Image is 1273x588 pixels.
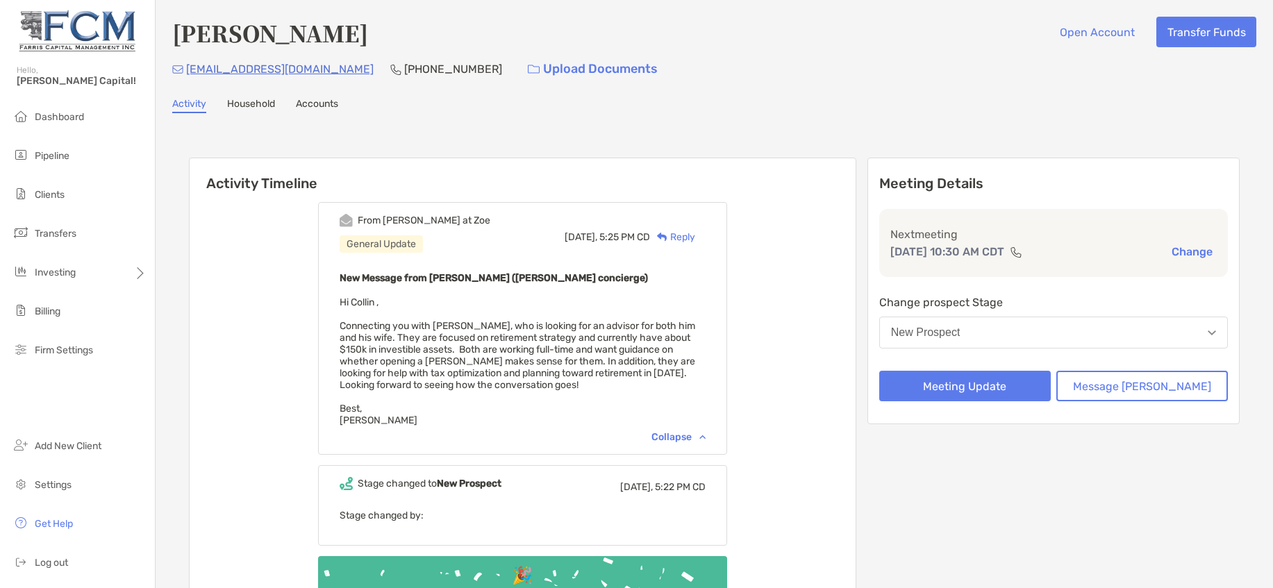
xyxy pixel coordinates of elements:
span: Transfers [35,228,76,240]
img: Email Icon [172,65,183,74]
img: settings icon [13,476,29,492]
div: From [PERSON_NAME] at Zoe [358,215,490,226]
span: Log out [35,557,68,569]
a: Activity [172,98,206,113]
span: Dashboard [35,111,84,123]
img: logout icon [13,553,29,570]
p: Meeting Details [879,175,1228,192]
span: Firm Settings [35,344,93,356]
span: Get Help [35,518,73,530]
img: add_new_client icon [13,437,29,453]
div: Reply [650,230,695,244]
span: Pipeline [35,150,69,162]
img: Reply icon [657,233,667,242]
img: clients icon [13,185,29,202]
div: 🎉 [506,566,538,586]
img: Chevron icon [699,435,706,439]
p: [EMAIL_ADDRESS][DOMAIN_NAME] [186,60,374,78]
p: [PHONE_NUMBER] [404,60,502,78]
span: Billing [35,305,60,317]
span: Add New Client [35,440,101,452]
button: Change [1167,244,1217,259]
img: communication type [1010,246,1022,258]
h4: [PERSON_NAME] [172,17,368,49]
b: New Prospect [437,478,501,489]
span: 5:22 PM CD [655,481,706,493]
img: Zoe Logo [17,6,138,56]
img: Event icon [340,214,353,227]
img: firm-settings icon [13,341,29,358]
button: New Prospect [879,317,1228,348]
img: get-help icon [13,514,29,531]
button: Open Account [1049,17,1145,47]
img: billing icon [13,302,29,319]
p: [DATE] 10:30 AM CDT [890,243,1004,260]
span: [PERSON_NAME] Capital! [17,75,147,87]
button: Message [PERSON_NAME] [1056,371,1228,401]
img: pipeline icon [13,146,29,163]
button: Meeting Update [879,371,1051,401]
span: Hi Collin , Connecting you with [PERSON_NAME], who is looking for an advisor for both him and his... [340,296,695,426]
img: Open dropdown arrow [1208,330,1216,335]
span: Investing [35,267,76,278]
img: button icon [528,65,540,74]
img: Event icon [340,477,353,490]
div: General Update [340,235,423,253]
h6: Activity Timeline [190,158,856,192]
img: transfers icon [13,224,29,241]
div: Collapse [651,431,706,443]
div: Stage changed to [358,478,501,489]
span: [DATE], [565,231,597,243]
span: [DATE], [620,481,653,493]
button: Transfer Funds [1156,17,1256,47]
p: Stage changed by: [340,507,706,524]
img: dashboard icon [13,108,29,124]
p: Change prospect Stage [879,294,1228,311]
div: New Prospect [891,326,960,339]
img: investing icon [13,263,29,280]
b: New Message from [PERSON_NAME] ([PERSON_NAME] concierge) [340,272,648,284]
p: Next meeting [890,226,1217,243]
a: Household [227,98,275,113]
a: Upload Documents [519,54,667,84]
a: Accounts [296,98,338,113]
span: Clients [35,189,65,201]
img: Phone Icon [390,64,401,75]
span: Settings [35,479,72,491]
span: 5:25 PM CD [599,231,650,243]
